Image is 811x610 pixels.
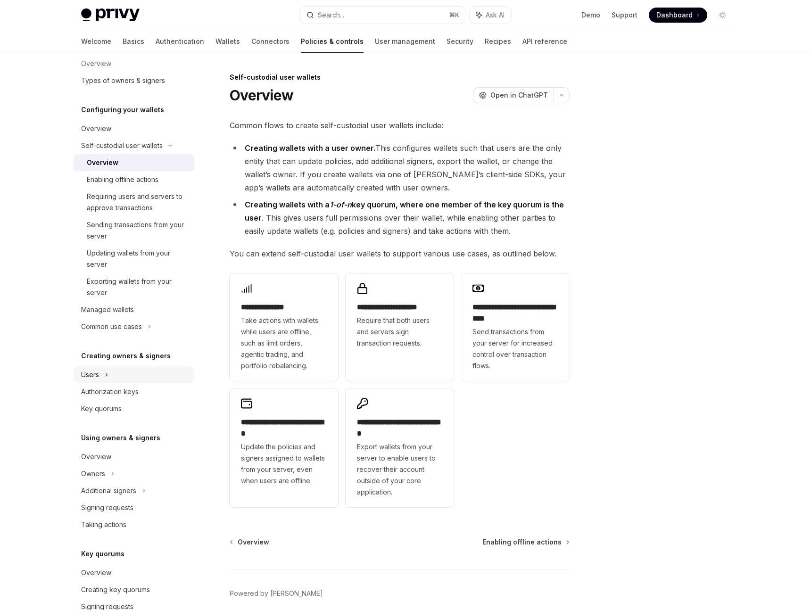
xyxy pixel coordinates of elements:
a: Managed wallets [74,301,194,318]
a: Exporting wallets from your server [74,273,194,301]
a: Overview [74,448,194,465]
a: Updating wallets from your server [74,245,194,273]
strong: Creating wallets with a key quorum, where one member of the key quorum is the user [245,200,564,223]
a: Recipes [485,30,511,53]
a: Taking actions [74,516,194,533]
span: Send transactions from your server for increased control over transaction flows. [472,326,558,371]
span: Dashboard [656,10,693,20]
div: Managed wallets [81,304,134,315]
a: Enabling offline actions [74,171,194,188]
a: Key quorums [74,400,194,417]
a: Powered by [PERSON_NAME] [230,589,323,598]
div: Overview [87,157,118,168]
h1: Overview [230,87,293,104]
a: Overview [74,120,194,137]
a: Support [612,10,637,20]
div: Common use cases [81,321,142,332]
span: Require that both users and servers sign transaction requests. [357,315,443,349]
span: Enabling offline actions [482,537,562,547]
a: Enabling offline actions [482,537,569,547]
div: Creating key quorums [81,584,150,595]
div: Owners [81,468,105,479]
button: Ask AI [470,7,511,24]
span: Update the policies and signers assigned to wallets from your server, even when users are offline. [241,441,327,486]
div: Overview [81,451,111,462]
span: ⌘ K [449,11,459,19]
div: Signing requests [81,502,133,513]
div: Requiring users and servers to approve transactions [87,191,189,214]
div: Overview [81,123,111,134]
h5: Creating owners & signers [81,350,171,362]
a: Dashboard [649,8,707,23]
a: User management [375,30,435,53]
div: Sending transactions from your server [87,219,189,242]
div: Updating wallets from your server [87,247,189,270]
div: Users [81,369,99,380]
h5: Using owners & signers [81,432,160,444]
a: Creating key quorums [74,581,194,598]
div: Overview [81,567,111,578]
span: Open in ChatGPT [490,91,548,100]
a: Requiring users and servers to approve transactions [74,188,194,216]
span: Ask AI [486,10,505,20]
div: Types of owners & signers [81,75,165,86]
a: Signing requests [74,499,194,516]
em: 1-of-n [330,200,352,209]
a: Overview [231,537,269,547]
button: Toggle dark mode [715,8,730,23]
a: Wallets [215,30,240,53]
div: Self-custodial user wallets [81,140,163,151]
a: Connectors [251,30,290,53]
a: Welcome [81,30,111,53]
div: Exporting wallets from your server [87,276,189,298]
span: Overview [238,537,269,547]
button: Open in ChatGPT [473,87,554,103]
h5: Key quorums [81,548,124,560]
span: Export wallets from your server to enable users to recover their account outside of your core app... [357,441,443,498]
a: **** **** *****Take actions with wallets while users are offline, such as limit orders, agentic t... [230,273,338,381]
a: Authorization keys [74,383,194,400]
span: Common flows to create self-custodial user wallets include: [230,119,570,132]
li: . This gives users full permissions over their wallet, while enabling other parties to easily upd... [230,198,570,238]
a: Security [447,30,473,53]
a: API reference [522,30,567,53]
div: Search... [318,9,344,21]
a: Authentication [156,30,204,53]
div: Key quorums [81,403,122,414]
div: Additional signers [81,485,136,496]
a: Policies & controls [301,30,364,53]
strong: Creating wallets with a user owner. [245,143,375,153]
a: Types of owners & signers [74,72,194,89]
div: Taking actions [81,519,126,530]
li: This configures wallets such that users are the only entity that can update policies, add additio... [230,141,570,194]
span: Take actions with wallets while users are offline, such as limit orders, agentic trading, and por... [241,315,327,371]
a: Demo [581,10,600,20]
img: light logo [81,8,140,22]
div: Authorization keys [81,386,139,397]
a: Basics [123,30,144,53]
button: Search...⌘K [300,7,465,24]
a: Sending transactions from your server [74,216,194,245]
h5: Configuring your wallets [81,104,164,115]
div: Self-custodial user wallets [230,73,570,82]
a: Overview [74,154,194,171]
a: Overview [74,564,194,581]
span: You can extend self-custodial user wallets to support various use cases, as outlined below. [230,247,570,260]
div: Enabling offline actions [87,174,158,185]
